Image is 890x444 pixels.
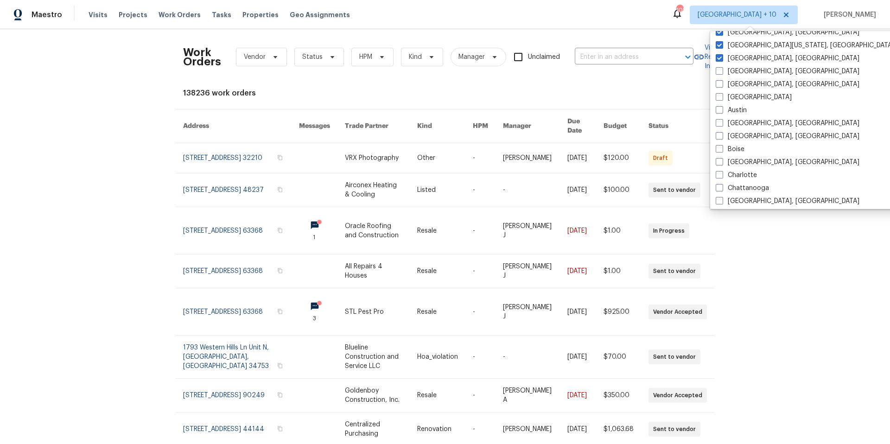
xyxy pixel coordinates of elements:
[496,109,560,143] th: Manager
[359,52,372,62] span: HPM
[716,54,859,63] label: [GEOGRAPHIC_DATA], [GEOGRAPHIC_DATA]
[276,226,284,235] button: Copy Address
[820,10,876,19] span: [PERSON_NAME]
[276,266,284,275] button: Copy Address
[89,10,108,19] span: Visits
[410,173,465,207] td: Listed
[560,109,596,143] th: Due Date
[465,207,496,254] td: -
[496,254,560,288] td: [PERSON_NAME] J
[276,362,284,370] button: Copy Address
[716,93,792,102] label: [GEOGRAPHIC_DATA]
[276,391,284,399] button: Copy Address
[575,50,667,64] input: Enter in an address
[410,207,465,254] td: Resale
[716,171,757,180] label: Charlotte
[32,10,62,19] span: Maestro
[242,10,279,19] span: Properties
[698,10,776,19] span: [GEOGRAPHIC_DATA] + 10
[465,173,496,207] td: -
[276,153,284,162] button: Copy Address
[716,80,859,89] label: [GEOGRAPHIC_DATA], [GEOGRAPHIC_DATA]
[337,173,410,207] td: Airconex Heating & Cooling
[183,89,707,98] div: 138236 work orders
[716,132,859,141] label: [GEOGRAPHIC_DATA], [GEOGRAPHIC_DATA]
[596,109,641,143] th: Budget
[716,67,859,76] label: [GEOGRAPHIC_DATA], [GEOGRAPHIC_DATA]
[337,207,410,254] td: Oracle Roofing and Construction
[641,109,714,143] th: Status
[290,10,350,19] span: Geo Assignments
[716,158,859,167] label: [GEOGRAPHIC_DATA], [GEOGRAPHIC_DATA]
[176,109,292,143] th: Address
[716,119,859,128] label: [GEOGRAPHIC_DATA], [GEOGRAPHIC_DATA]
[465,379,496,412] td: -
[458,52,485,62] span: Manager
[410,109,465,143] th: Kind
[465,288,496,336] td: -
[119,10,147,19] span: Projects
[681,51,694,63] button: Open
[337,336,410,379] td: Blueline Construction and Service LLC
[496,379,560,412] td: [PERSON_NAME] A
[410,336,465,379] td: Hoa_violation
[676,6,683,15] div: 105
[465,336,496,379] td: -
[496,143,560,173] td: [PERSON_NAME]
[496,288,560,336] td: [PERSON_NAME] J
[292,109,337,143] th: Messages
[716,28,859,37] label: [GEOGRAPHIC_DATA], [GEOGRAPHIC_DATA]
[693,43,721,71] a: View Reno Index
[716,106,747,115] label: Austin
[465,109,496,143] th: HPM
[212,12,231,18] span: Tasks
[496,336,560,379] td: -
[716,184,769,193] label: Chattanooga
[276,185,284,194] button: Copy Address
[465,254,496,288] td: -
[276,307,284,316] button: Copy Address
[496,207,560,254] td: [PERSON_NAME] J
[276,425,284,433] button: Copy Address
[409,52,422,62] span: Kind
[302,52,323,62] span: Status
[159,10,201,19] span: Work Orders
[337,143,410,173] td: VRX Photography
[716,197,859,206] label: [GEOGRAPHIC_DATA], [GEOGRAPHIC_DATA]
[337,254,410,288] td: All Repairs 4 Houses
[337,109,410,143] th: Trade Partner
[410,379,465,412] td: Resale
[410,143,465,173] td: Other
[337,288,410,336] td: STL Pest Pro
[716,145,744,154] label: Boise
[528,52,560,62] span: Unclaimed
[496,173,560,207] td: -
[465,143,496,173] td: -
[244,52,266,62] span: Vendor
[183,48,221,66] h2: Work Orders
[410,254,465,288] td: Resale
[410,288,465,336] td: Resale
[337,379,410,412] td: Goldenboy Construction, Inc.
